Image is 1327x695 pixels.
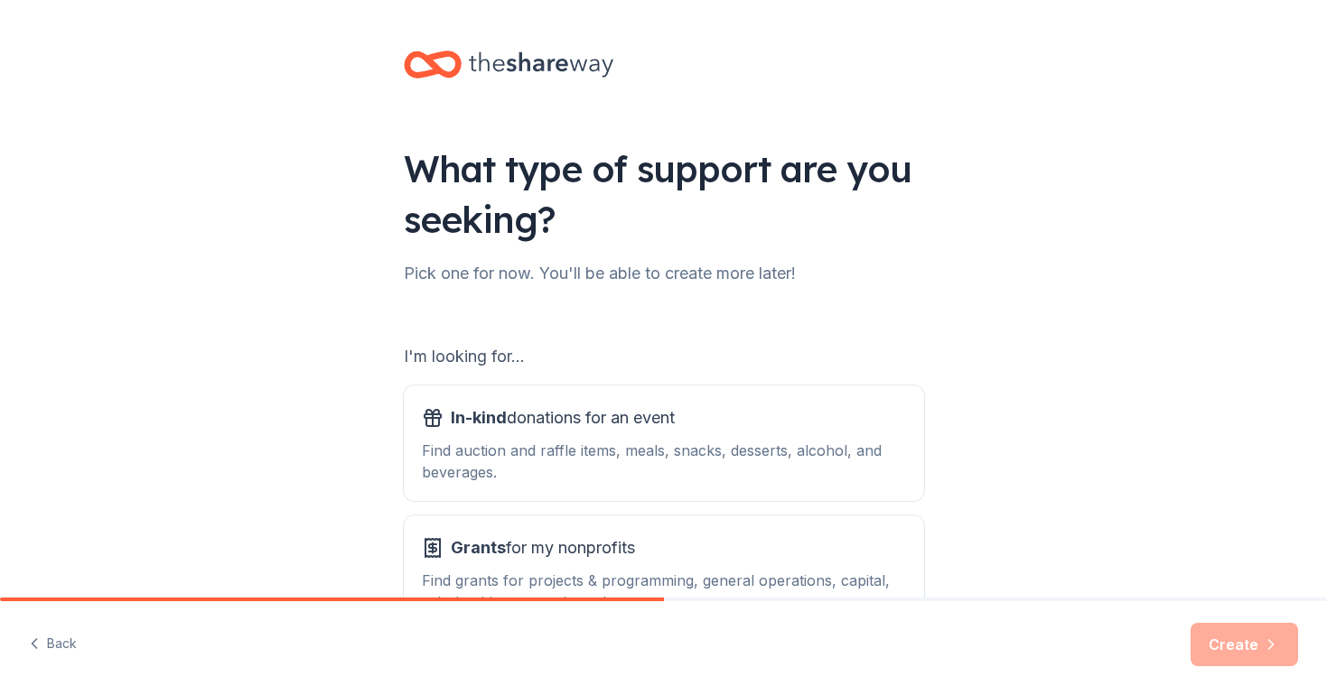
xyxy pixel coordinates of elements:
button: In-kinddonations for an eventFind auction and raffle items, meals, snacks, desserts, alcohol, and... [404,385,924,501]
span: donations for an event [451,403,675,432]
div: Find grants for projects & programming, general operations, capital, scholarship, research, and m... [422,570,906,613]
div: Find auction and raffle items, meals, snacks, desserts, alcohol, and beverages. [422,440,906,483]
span: In-kind [451,408,507,427]
button: Grantsfor my nonprofitsFind grants for projects & programming, general operations, capital, schol... [404,515,924,631]
div: Pick one for now. You'll be able to create more later! [404,259,924,288]
span: for my nonprofits [451,533,635,562]
div: I'm looking for... [404,342,924,371]
span: Grants [451,538,506,557]
div: What type of support are you seeking? [404,144,924,245]
button: Back [29,625,77,663]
